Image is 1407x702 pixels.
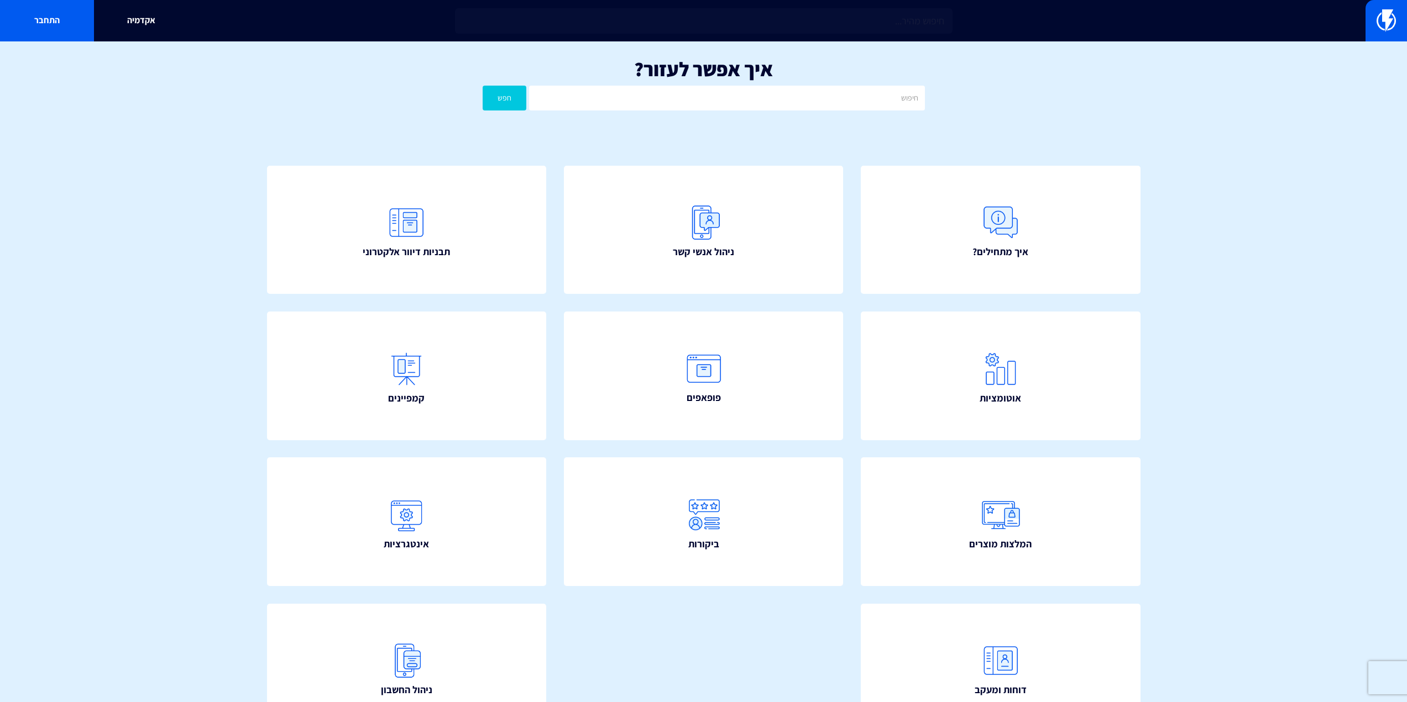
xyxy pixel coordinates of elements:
h1: איך אפשר לעזור? [17,58,1390,80]
span: אינטגרציות [384,537,429,551]
a: אוטומציות [861,312,1141,440]
span: דוחות ומעקב [975,683,1027,697]
span: תבניות דיוור אלקטרוני [363,245,450,259]
a: המלצות מוצרים [861,457,1141,586]
a: ניהול אנשי קשר [564,166,844,294]
button: חפש [483,86,527,110]
span: אוטומציות [980,391,1021,405]
a: אינטגרציות [267,457,547,586]
input: חיפוש מהיר... [455,8,953,34]
span: המלצות מוצרים [969,537,1032,551]
span: קמפיינים [388,391,425,405]
a: תבניות דיוור אלקטרוני [267,166,547,294]
span: ניהול אנשי קשר [673,245,734,259]
a: קמפיינים [267,312,547,440]
span: ביקורות [688,537,719,551]
span: פופאפים [687,390,721,405]
span: איך מתחילים? [972,245,1028,259]
a: ביקורות [564,457,844,586]
a: פופאפים [564,312,844,440]
a: איך מתחילים? [861,166,1141,294]
input: חיפוש [529,86,924,110]
span: ניהול החשבון [381,683,432,697]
